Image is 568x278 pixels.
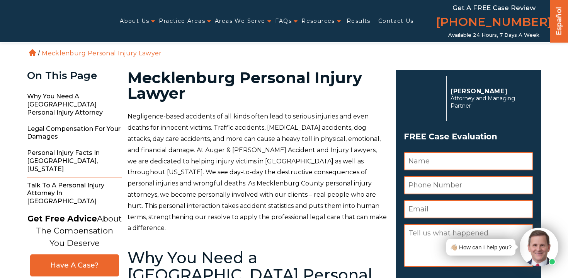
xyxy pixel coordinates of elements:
div: 👋🏼 How can I help you? [450,242,512,252]
a: FAQs [275,13,292,29]
span: Have A Case? [38,261,111,270]
a: Resources [301,13,335,29]
h1: Mecklenburg Personal Injury Lawyer [128,70,387,101]
p: [PERSON_NAME] [451,88,529,95]
a: Contact Us [378,13,414,29]
span: FREE Case Evaluation [404,129,533,144]
input: Email [404,200,533,218]
input: Phone Number [404,176,533,194]
strong: Get Free Advice [27,214,97,223]
p: About The Compensation You Deserve [27,213,122,249]
p: Negligence-based accidents of all kinds often lead to serious injuries and even deaths for innoce... [128,111,387,234]
span: Personal Injury Facts in [GEOGRAPHIC_DATA], [US_STATE] [27,145,122,177]
span: Talk to a Personal Injury Attorney in [GEOGRAPHIC_DATA] [27,178,122,209]
div: On This Page [27,70,122,81]
a: Areas We Serve [215,13,265,29]
span: Legal Compensation for Your Damages [27,121,122,146]
img: Intaker widget Avatar [520,228,558,266]
li: Mecklenburg Personal Injury Lawyer [40,50,163,57]
a: Results [347,13,371,29]
a: [PHONE_NUMBER] [436,14,552,32]
a: Home [29,49,36,56]
span: Why You Need a [GEOGRAPHIC_DATA] Personal Injury Attorney [27,89,122,121]
span: Attorney and Managing Partner [451,95,529,110]
a: Practice Areas [159,13,205,29]
a: Have A Case? [30,254,119,276]
a: About Us [120,13,149,29]
span: Get a FREE Case Review [452,4,536,12]
input: Name [404,152,533,170]
img: Auger & Auger Accident and Injury Lawyers Logo [5,14,98,28]
img: Herbert Auger [404,79,442,118]
span: Available 24 Hours, 7 Days a Week [448,32,539,38]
